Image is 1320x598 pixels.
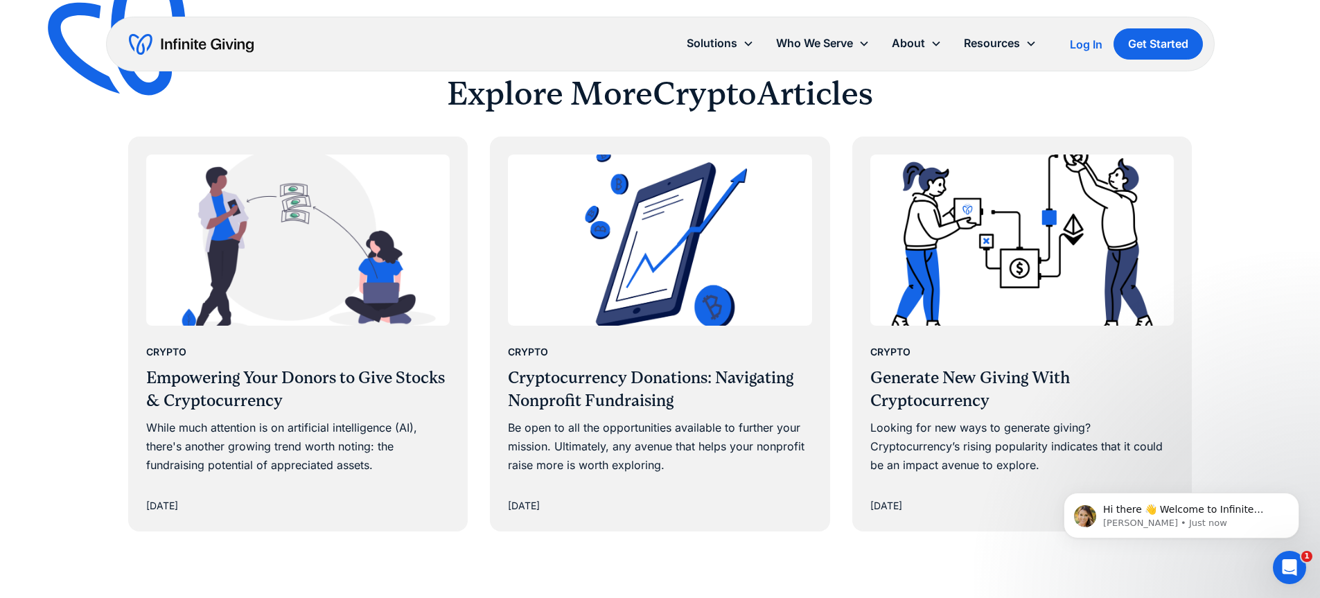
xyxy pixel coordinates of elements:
[146,344,186,360] div: Crypto
[870,419,1174,475] div: Looking for new ways to generate giving? Cryptocurrency’s rising popularity indicates that it cou...
[676,28,765,58] div: Solutions
[1114,28,1203,60] a: Get Started
[508,419,812,475] div: Be open to all the opportunities available to further your mission. Ultimately, any avenue that h...
[776,34,853,53] div: Who We Serve
[870,367,1174,413] h3: Generate New Giving With Cryptocurrency
[447,73,653,114] h2: Explore More
[508,344,548,360] div: Crypto
[757,73,873,114] h2: Articles
[1070,39,1102,50] div: Log In
[687,34,737,53] div: Solutions
[653,73,757,114] h2: Crypto
[953,28,1048,58] div: Resources
[892,34,925,53] div: About
[881,28,953,58] div: About
[1301,551,1312,562] span: 1
[1043,464,1320,561] iframe: Intercom notifications message
[870,498,902,514] div: [DATE]
[146,419,450,475] div: While much attention is on artificial intelligence (AI), there's another growing trend worth noti...
[765,28,881,58] div: Who We Serve
[129,33,254,55] a: home
[130,138,467,530] a: CryptoEmpowering Your Donors to Give Stocks & CryptocurrencyWhile much attention is on artificial...
[508,498,540,514] div: [DATE]
[870,344,910,360] div: Crypto
[854,138,1191,530] a: CryptoGenerate New Giving With CryptocurrencyLooking for new ways to generate giving? Cryptocurre...
[146,367,450,413] h3: Empowering Your Donors to Give Stocks & Cryptocurrency
[491,138,829,530] a: CryptoCryptocurrency Donations: Navigating Nonprofit FundraisingBe open to all the opportunities ...
[1070,36,1102,53] a: Log In
[146,498,178,514] div: [DATE]
[1273,551,1306,584] iframe: Intercom live chat
[964,34,1020,53] div: Resources
[508,367,812,413] h3: Cryptocurrency Donations: Navigating Nonprofit Fundraising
